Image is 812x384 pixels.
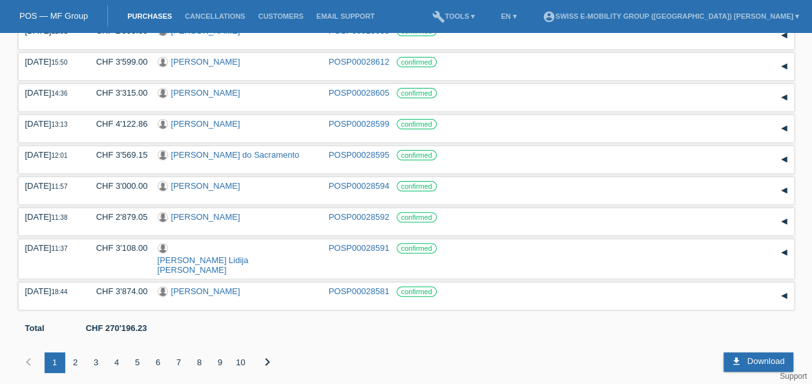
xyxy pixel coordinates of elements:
a: POSP00028605 [329,88,390,98]
div: 7 [169,352,189,373]
div: expand/collapse [775,88,794,107]
span: 11:31 [51,28,67,35]
a: POSP00028581 [329,286,390,296]
div: CHF 2'879.05 [87,212,148,222]
a: POSP00028591 [329,243,390,253]
span: Download [747,356,785,366]
span: 11:38 [51,214,67,221]
div: CHF 3'599.00 [87,57,148,67]
div: [DATE] [25,286,77,296]
div: CHF 3'315.00 [87,88,148,98]
div: 6 [148,352,169,373]
div: [DATE] [25,119,77,129]
div: expand/collapse [775,57,794,76]
a: Cancellations [178,12,251,20]
div: CHF 4'122.86 [87,119,148,129]
a: [PERSON_NAME] [171,286,240,296]
span: 15:50 [51,59,67,66]
a: [PERSON_NAME] [171,88,240,98]
label: confirmed [397,88,437,98]
i: build [432,10,445,23]
div: [DATE] [25,88,77,98]
a: EN ▾ [494,12,523,20]
a: POS — MF Group [19,11,88,21]
a: POSP00028592 [329,212,390,222]
div: CHF 3'108.00 [87,243,148,253]
a: [PERSON_NAME] [171,119,240,129]
a: Purchases [121,12,178,20]
a: [PERSON_NAME] [171,57,240,67]
label: confirmed [397,286,437,297]
div: expand/collapse [775,26,794,45]
a: POSP00028595 [329,150,390,160]
div: 9 [210,352,231,373]
div: expand/collapse [775,181,794,200]
span: 13:13 [51,121,67,128]
label: confirmed [397,181,437,191]
a: [PERSON_NAME] Lidija [PERSON_NAME] [158,255,249,275]
a: [PERSON_NAME] [171,212,240,222]
b: CHF 270'196.23 [86,323,147,333]
i: download [731,356,742,367]
a: Customers [252,12,310,20]
a: [PERSON_NAME] [171,181,240,191]
div: CHF 3'569.15 [87,150,148,160]
span: 12:01 [51,152,67,159]
a: buildTools ▾ [426,12,482,20]
div: expand/collapse [775,212,794,231]
div: [DATE] [25,150,77,160]
div: [DATE] [25,181,77,191]
a: POSP00028612 [329,57,390,67]
div: 10 [231,352,251,373]
span: 11:57 [51,183,67,190]
div: [DATE] [25,212,77,222]
div: expand/collapse [775,119,794,138]
div: 2 [65,352,86,373]
label: confirmed [397,212,437,222]
i: chevron_left [21,354,36,370]
span: 14:36 [51,90,67,97]
div: 3 [86,352,107,373]
a: account_circleSwiss E-Mobility Group ([GEOGRAPHIC_DATA]) [PERSON_NAME] ▾ [536,12,806,20]
label: confirmed [397,243,437,253]
div: 1 [45,352,65,373]
span: 11:37 [51,245,67,252]
i: account_circle [543,10,556,23]
i: chevron_right [260,354,275,370]
a: [PERSON_NAME] do Sacramento [171,150,300,160]
div: [DATE] [25,57,77,67]
div: 5 [127,352,148,373]
div: expand/collapse [775,150,794,169]
label: confirmed [397,57,437,67]
a: POSP00028599 [329,119,390,129]
div: CHF 3'000.00 [87,181,148,191]
span: 18:44 [51,288,67,295]
div: 4 [107,352,127,373]
label: confirmed [397,119,437,129]
label: confirmed [397,150,437,160]
div: expand/collapse [775,286,794,306]
a: POSP00028594 [329,181,390,191]
b: Total [25,323,45,333]
div: expand/collapse [775,243,794,262]
div: 8 [189,352,210,373]
div: CHF 3'874.00 [87,286,148,296]
div: [DATE] [25,243,77,253]
a: download Download [724,352,793,372]
a: Support [780,372,807,381]
a: Email Support [310,12,381,20]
